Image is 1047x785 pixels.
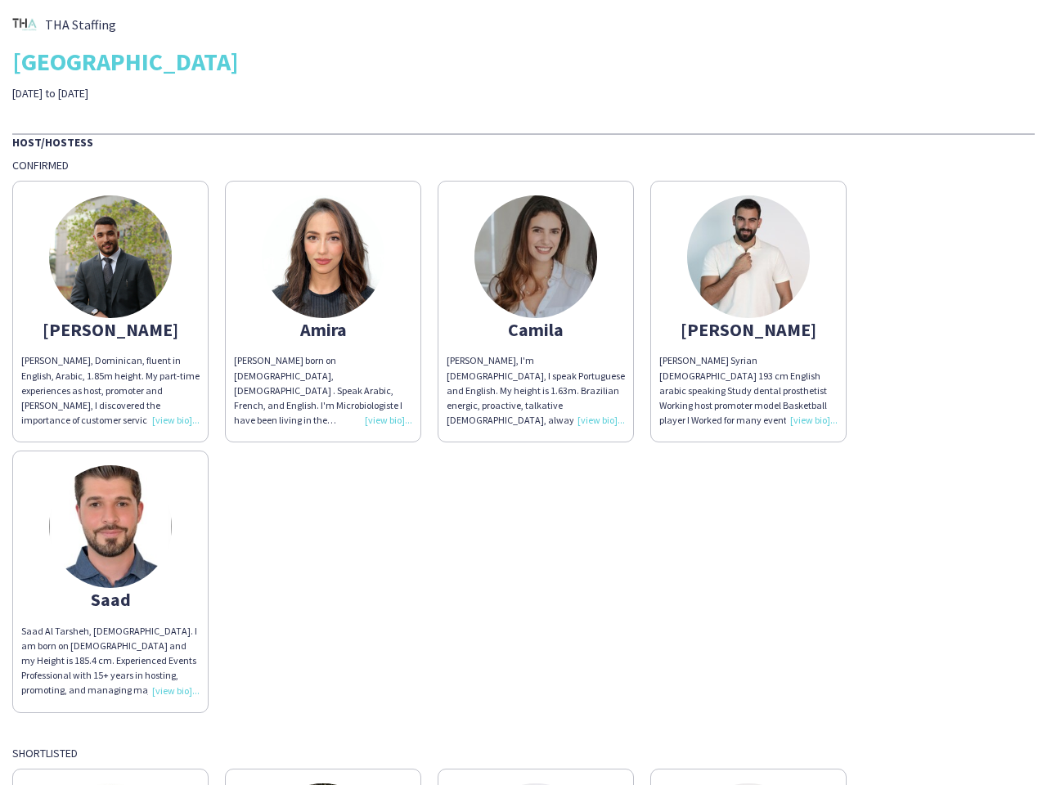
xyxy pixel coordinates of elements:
[21,592,200,607] div: Saad
[12,12,37,37] img: thumb-26f2aabb-eaf0-4a61-9c3b-663b996db1ef.png
[12,86,371,101] div: [DATE] to [DATE]
[234,353,412,428] div: [PERSON_NAME] born on [DEMOGRAPHIC_DATA], [DEMOGRAPHIC_DATA] . Speak Arabic, French, and English....
[447,353,625,428] div: [PERSON_NAME], I'm [DEMOGRAPHIC_DATA], I speak Portuguese and English. My height is 1.63m. Brazil...
[447,322,625,337] div: Camila
[12,158,1035,173] div: Confirmed
[21,322,200,337] div: [PERSON_NAME]
[234,322,412,337] div: Amira
[659,353,838,428] div: [PERSON_NAME] Syrian [DEMOGRAPHIC_DATA] 193 cm English arabic speaking Study dental prosthetist W...
[49,195,172,318] img: thumb-3b4bedbe-2bfe-446a-a964-4b882512f058.jpg
[12,49,1035,74] div: [GEOGRAPHIC_DATA]
[659,322,838,337] div: [PERSON_NAME]
[21,624,200,698] div: Saad Al Tarsheh, [DEMOGRAPHIC_DATA]. I am born on [DEMOGRAPHIC_DATA] and my Height is 185.4 cm. E...
[45,17,116,32] span: THA Staffing
[12,746,1035,760] div: Shortlisted
[49,465,172,588] img: thumb-644e2707d5da1.jpeg
[474,195,597,318] img: thumb-6246947601a70.jpeg
[687,195,810,318] img: thumb-66d43ad786d2c.jpg
[12,133,1035,150] div: Host/Hostess
[262,195,384,318] img: thumb-6582a0cdb5742.jpeg
[21,353,200,428] div: [PERSON_NAME], Dominican, fluent in English, Arabic, 1.85m height. My part-time experiences as ho...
